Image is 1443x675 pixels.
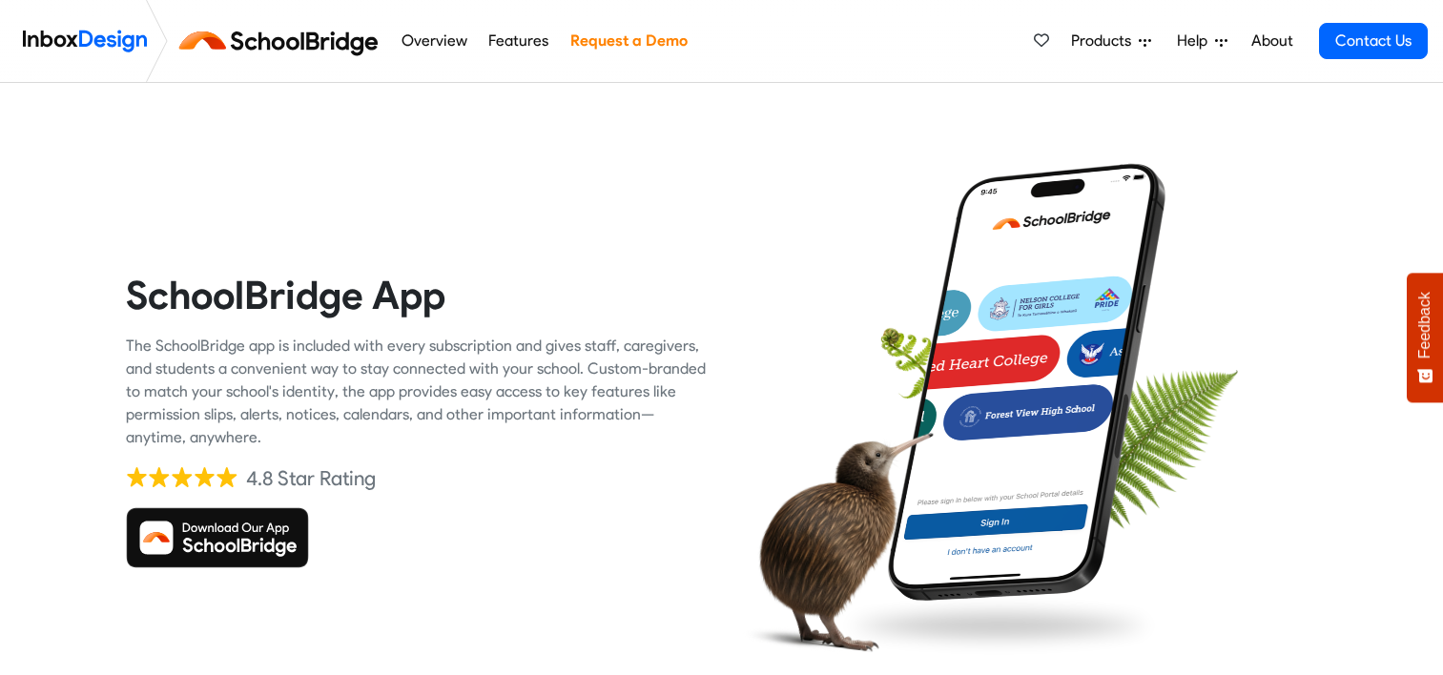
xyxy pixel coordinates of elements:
[1177,30,1215,52] span: Help
[736,415,934,667] img: kiwi_bird.png
[1169,22,1235,60] a: Help
[126,335,708,449] div: The SchoolBridge app is included with every subscription and gives staff, caregivers, and student...
[1407,273,1443,402] button: Feedback - Show survey
[175,18,390,64] img: schoolbridge logo
[835,590,1165,661] img: shadow.png
[126,507,309,568] img: Download SchoolBridge App
[1071,30,1139,52] span: Products
[1319,23,1428,59] a: Contact Us
[396,22,472,60] a: Overview
[246,464,376,493] div: 4.8 Star Rating
[565,22,692,60] a: Request a Demo
[484,22,554,60] a: Features
[1063,22,1159,60] a: Products
[1416,292,1433,358] span: Feedback
[1246,22,1298,60] a: About
[874,162,1180,603] img: phone.png
[126,271,708,319] heading: SchoolBridge App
